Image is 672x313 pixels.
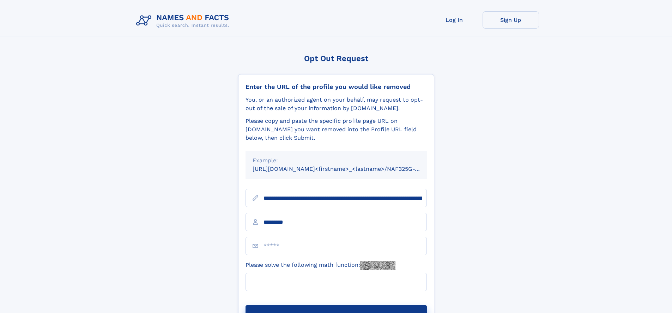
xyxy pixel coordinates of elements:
a: Sign Up [483,11,539,29]
div: Opt Out Request [238,54,434,63]
small: [URL][DOMAIN_NAME]<firstname>_<lastname>/NAF325G-xxxxxxxx [253,165,440,172]
img: Logo Names and Facts [133,11,235,30]
label: Please solve the following math function: [246,261,395,270]
div: You, or an authorized agent on your behalf, may request to opt-out of the sale of your informatio... [246,96,427,113]
div: Enter the URL of the profile you would like removed [246,83,427,91]
a: Log In [426,11,483,29]
div: Please copy and paste the specific profile page URL on [DOMAIN_NAME] you want removed into the Pr... [246,117,427,142]
div: Example: [253,156,420,165]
